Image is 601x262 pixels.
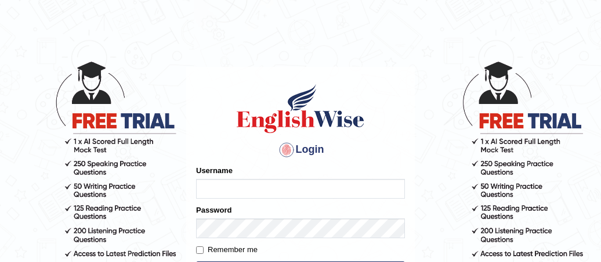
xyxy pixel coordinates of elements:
label: Remember me [196,244,258,256]
h4: Login [196,141,405,159]
input: Remember me [196,246,204,254]
label: Username [196,165,233,176]
img: Logo of English Wise sign in for intelligent practice with AI [234,82,367,135]
label: Password [196,204,231,216]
